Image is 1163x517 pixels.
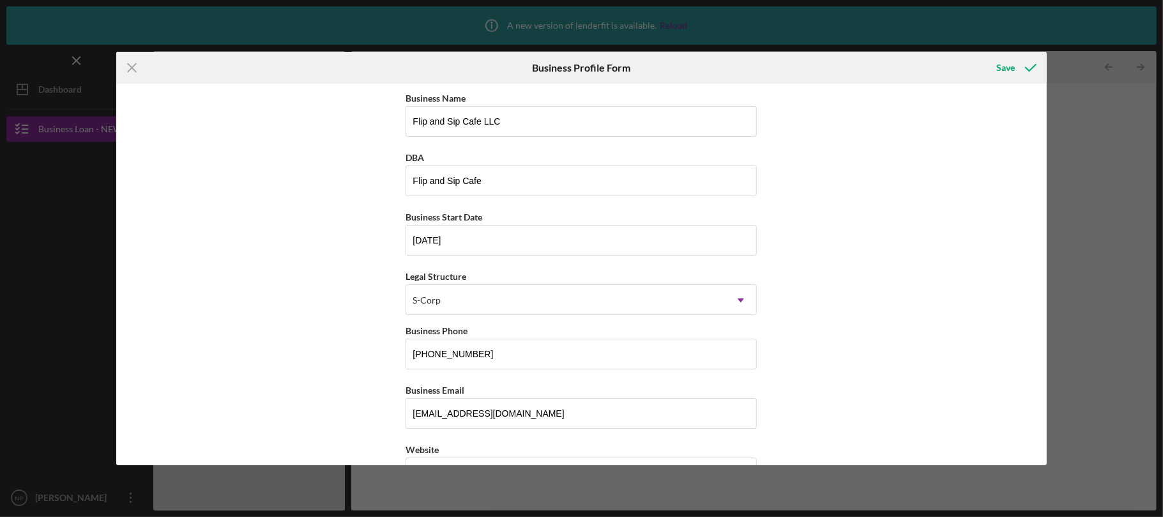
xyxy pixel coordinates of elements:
label: Website [406,444,439,455]
label: Business Email [406,385,464,396]
div: Save [996,55,1015,81]
button: Save [984,55,1047,81]
div: S-Corp [413,295,441,305]
label: DBA [406,152,424,163]
label: Business Phone [406,325,467,336]
label: Business Start Date [406,212,482,222]
h6: Business Profile Form [532,62,630,73]
label: Business Name [406,93,466,104]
